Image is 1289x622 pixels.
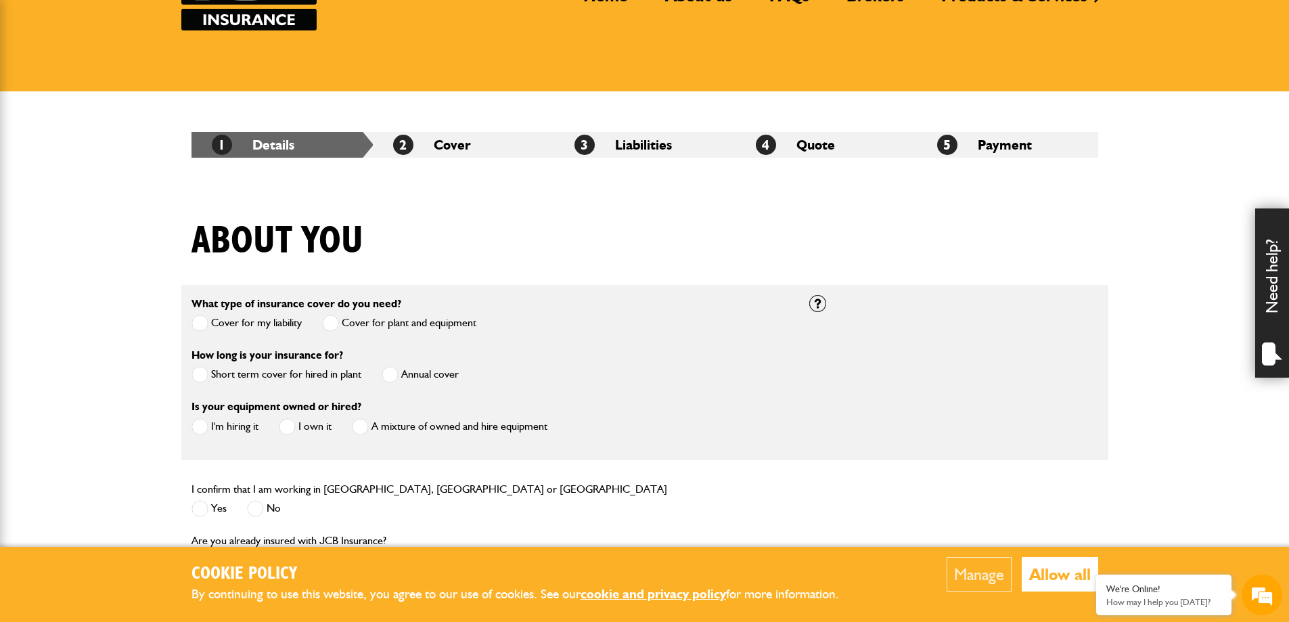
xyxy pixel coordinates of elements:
[581,586,726,602] a: cookie and privacy policy
[191,350,343,361] label: How long is your insurance for?
[191,564,861,585] h2: Cookie Policy
[212,135,232,155] span: 1
[191,401,361,412] label: Is your equipment owned or hired?
[191,315,302,332] label: Cover for my liability
[756,135,776,155] span: 4
[191,500,227,517] label: Yes
[247,500,281,517] label: No
[191,484,667,495] label: I confirm that I am working in [GEOGRAPHIC_DATA], [GEOGRAPHIC_DATA] or [GEOGRAPHIC_DATA]
[191,132,373,158] li: Details
[937,135,957,155] span: 5
[947,557,1012,592] button: Manage
[393,135,413,155] span: 2
[191,418,258,435] label: I'm hiring it
[191,219,363,264] h1: About you
[191,535,386,546] label: Are you already insured with JCB Insurance?
[574,135,595,155] span: 3
[191,298,401,309] label: What type of insurance cover do you need?
[1106,583,1221,595] div: We're Online!
[917,132,1098,158] li: Payment
[1106,597,1221,607] p: How may I help you today?
[191,366,361,383] label: Short term cover for hired in plant
[736,132,917,158] li: Quote
[352,418,547,435] label: A mixture of owned and hire equipment
[191,584,861,605] p: By continuing to use this website, you agree to our use of cookies. See our for more information.
[1255,208,1289,378] div: Need help?
[279,418,332,435] label: I own it
[373,132,554,158] li: Cover
[322,315,476,332] label: Cover for plant and equipment
[554,132,736,158] li: Liabilities
[1022,557,1098,592] button: Allow all
[382,366,459,383] label: Annual cover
